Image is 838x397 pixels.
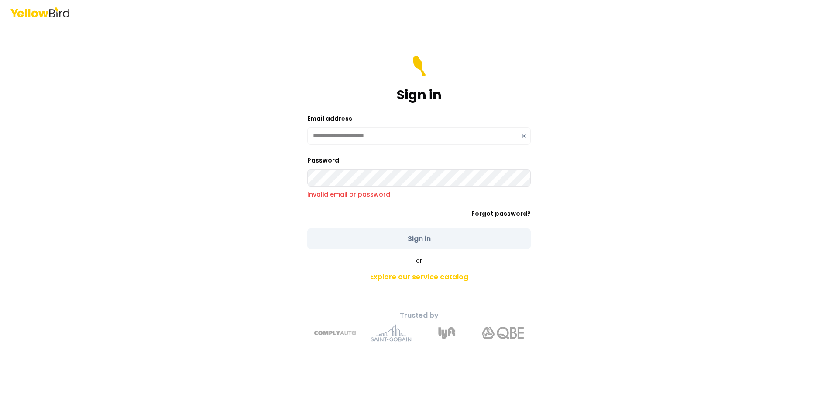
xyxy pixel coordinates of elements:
[265,310,573,321] p: Trusted by
[307,156,339,165] label: Password
[265,268,573,286] a: Explore our service catalog
[471,209,531,218] a: Forgot password?
[397,87,442,103] h1: Sign in
[307,190,531,199] p: Invalid email or password
[416,256,422,265] span: or
[307,114,352,123] label: Email address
